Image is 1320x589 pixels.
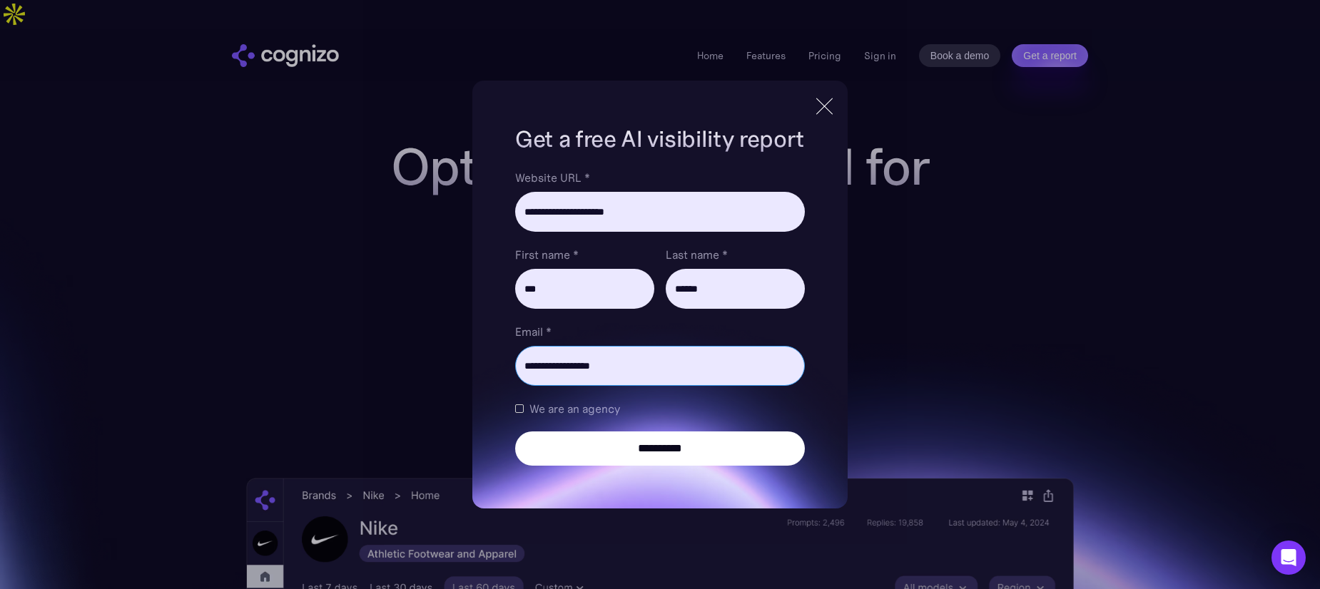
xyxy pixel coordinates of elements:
[515,169,805,186] label: Website URL *
[515,323,805,340] label: Email *
[515,123,805,155] h1: Get a free AI visibility report
[666,246,805,263] label: Last name *
[515,246,654,263] label: First name *
[515,169,805,466] form: Brand Report Form
[529,400,620,417] span: We are an agency
[1271,541,1306,575] div: Open Intercom Messenger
